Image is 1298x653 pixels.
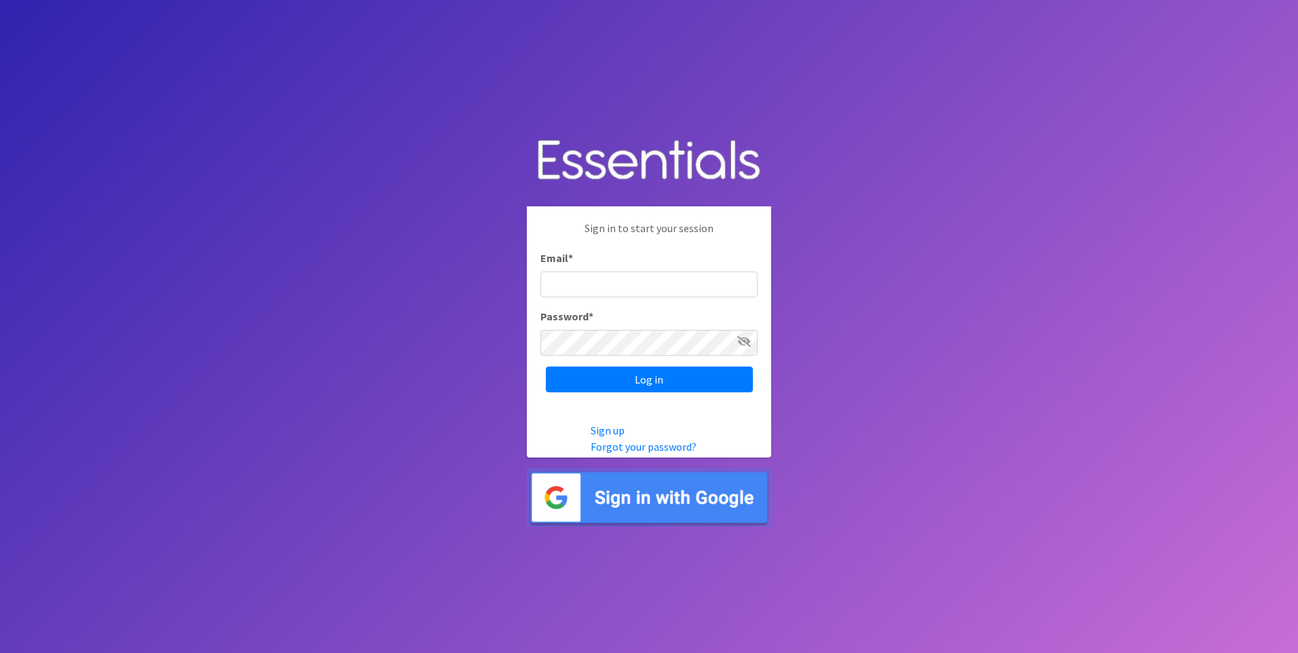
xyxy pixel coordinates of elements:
[591,424,625,437] a: Sign up
[546,367,753,392] input: Log in
[540,220,758,250] p: Sign in to start your session
[540,308,593,324] label: Password
[540,250,573,266] label: Email
[527,468,771,527] img: Sign in with Google
[568,251,573,265] abbr: required
[527,126,771,196] img: Human Essentials
[591,440,697,453] a: Forgot your password?
[589,310,593,323] abbr: required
